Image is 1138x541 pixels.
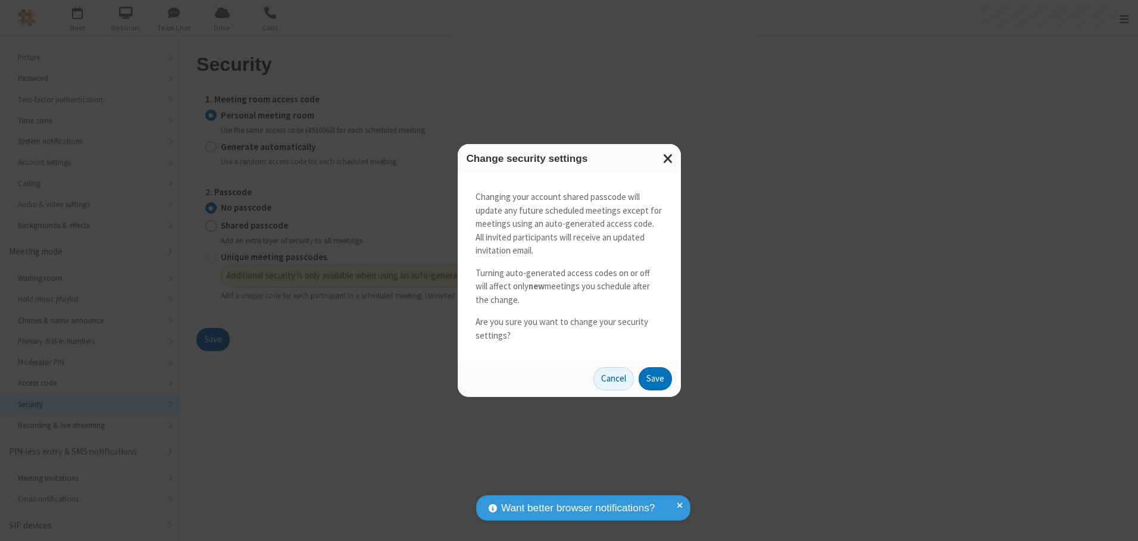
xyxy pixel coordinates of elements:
strong: new [529,280,545,292]
button: Save [639,367,672,391]
p: Changing your account shared passcode will update any future scheduled meetings except for meetin... [476,190,663,258]
p: Turning auto-generated access codes on or off will affect only meetings you schedule after the ch... [476,267,663,307]
button: Cancel [593,367,634,391]
h3: Change security settings [467,153,672,164]
span: Want better browser notifications? [501,501,655,516]
button: Close modal [656,144,681,173]
p: Are you sure you want to change your security settings? [476,315,663,342]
